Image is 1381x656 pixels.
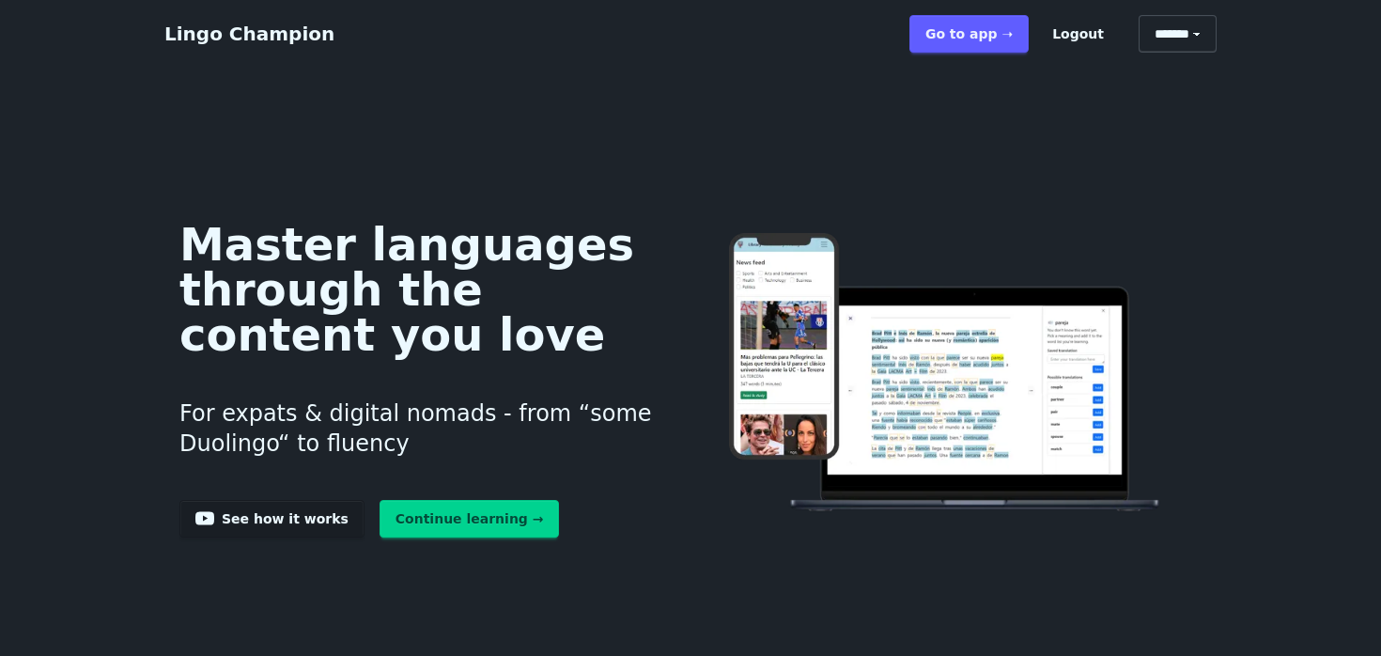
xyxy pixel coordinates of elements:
h1: Master languages through the content you love [179,222,661,357]
img: Learn languages online [691,233,1202,514]
a: Lingo Champion [164,23,334,45]
a: Go to app ➝ [909,15,1029,53]
h3: For expats & digital nomads - from “some Duolingo“ to fluency [179,376,661,481]
button: Logout [1036,15,1120,53]
a: See how it works [179,500,365,538]
a: Continue learning → [380,500,560,538]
